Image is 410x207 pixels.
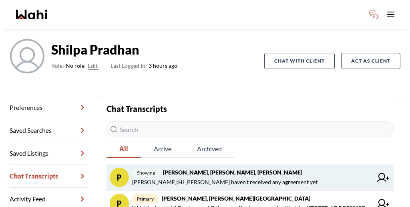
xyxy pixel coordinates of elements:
strong: [PERSON_NAME], [PERSON_NAME][GEOGRAPHIC_DATA] [162,195,310,202]
span: Last Logged In: [111,62,147,69]
span: No role [66,61,84,71]
span: Role: [51,61,64,71]
button: Act as Client [341,53,400,69]
span: [PERSON_NAME] : Hi [PERSON_NAME] haven't received any agreement yet [132,177,318,187]
a: Saved Searches [10,119,87,142]
a: Wahi homepage [16,10,47,19]
span: showing [132,168,160,177]
a: Preferences [10,96,87,119]
button: Archived [184,140,235,158]
a: Pshowing[PERSON_NAME], [PERSON_NAME], [PERSON_NAME][PERSON_NAME]:Hi [PERSON_NAME] haven't receive... [107,164,394,191]
a: Saved Listings [10,142,87,165]
span: Active [141,140,184,157]
span: All [107,140,141,157]
a: Chat Transcripts [10,165,87,188]
input: Search [107,121,394,137]
button: Active [141,140,184,158]
strong: Shilpa Pradhan [51,42,177,58]
span: primary [132,194,159,203]
button: All [107,140,141,158]
div: P [110,168,129,187]
strong: [PERSON_NAME], [PERSON_NAME], [PERSON_NAME] [163,169,302,176]
span: 3 hours ago [111,61,177,71]
button: Toggle open navigation menu [383,6,399,22]
span: Archived [184,140,235,157]
strong: Chat Transcripts [107,104,167,114]
button: Edit [88,61,98,71]
button: Chat with client [264,53,335,69]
